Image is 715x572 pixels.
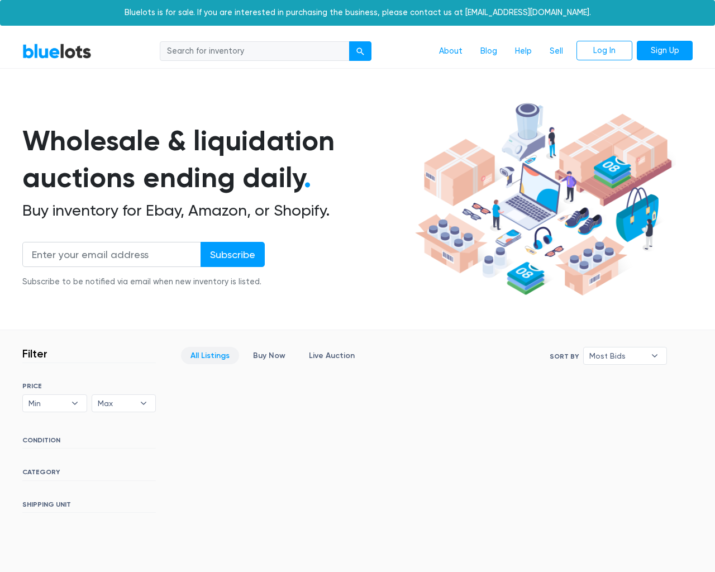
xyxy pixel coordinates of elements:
h6: PRICE [22,382,156,390]
label: Sort By [550,351,579,361]
a: All Listings [181,347,239,364]
input: Enter your email address [22,242,201,267]
input: Search for inventory [160,41,350,61]
h2: Buy inventory for Ebay, Amazon, or Shopify. [22,201,411,220]
b: ▾ [63,395,87,412]
h6: SHIPPING UNIT [22,500,156,513]
h6: CONDITION [22,436,156,449]
a: Sign Up [637,41,693,61]
b: ▾ [643,347,666,364]
a: Help [506,41,541,62]
span: Most Bids [589,347,645,364]
a: Live Auction [299,347,364,364]
h1: Wholesale & liquidation auctions ending daily [22,122,411,197]
a: About [430,41,471,62]
span: Max [98,395,135,412]
a: Buy Now [244,347,295,364]
a: Sell [541,41,572,62]
a: BlueLots [22,43,92,59]
a: Log In [576,41,632,61]
h3: Filter [22,347,47,360]
div: Subscribe to be notified via email when new inventory is listed. [22,276,265,288]
h6: CATEGORY [22,468,156,480]
input: Subscribe [201,242,265,267]
img: hero-ee84e7d0318cb26816c560f6b4441b76977f77a177738b4e94f68c95b2b83dbb.png [411,98,676,301]
span: Min [28,395,65,412]
span: . [304,161,311,194]
b: ▾ [132,395,155,412]
a: Blog [471,41,506,62]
